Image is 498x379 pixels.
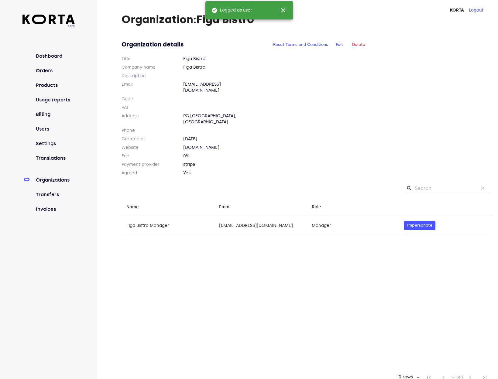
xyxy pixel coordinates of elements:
[122,153,183,159] dt: Fee
[122,13,492,26] h1: Organization: Figa Bistro
[407,222,432,229] span: Impersonate
[122,136,183,142] dt: Created at
[183,56,245,62] dd: Figa Bistro
[35,140,75,147] a: Settings
[211,7,252,13] span: Logged as user
[35,125,75,133] a: Users
[312,203,329,211] span: Role
[469,7,483,13] button: Logout
[183,162,245,168] dd: stripe
[122,64,183,70] dt: Company name
[415,183,474,193] input: Search
[122,170,183,176] dt: Agreed
[122,216,214,235] td: Figa Bistro Manager
[312,203,321,211] div: Role
[35,53,75,60] a: Dashboard
[122,128,183,134] dt: Phone
[122,96,183,102] dt: Code
[122,113,183,125] dt: Address
[122,73,183,79] dt: Description
[183,81,245,94] dd: [EMAIL_ADDRESS][DOMAIN_NAME]
[35,96,75,104] a: Usage reports
[126,203,139,211] div: Name
[307,216,400,235] td: Manager
[273,41,328,48] span: Reset Terms and Conditions
[183,170,245,176] dd: Yes
[276,3,290,18] button: close
[126,203,147,211] span: Name
[35,206,75,213] a: Invoices
[122,56,183,62] dt: Title
[352,41,365,48] span: Delete
[122,40,245,49] h2: Organization details
[35,82,75,89] a: Products
[183,136,245,142] dd: [DATE]
[219,203,231,211] div: Email
[272,40,330,50] button: Reset Terms and Conditions
[280,7,287,14] span: close
[219,203,239,211] span: Email
[35,155,75,162] a: Translations
[214,216,307,235] td: [EMAIL_ADDRESS][DOMAIN_NAME]
[404,221,435,230] button: Impersonate
[35,67,75,74] a: Orders
[122,104,183,111] dt: VAT
[35,191,75,198] a: Transfers
[122,162,183,168] dt: Payment provider
[336,41,343,48] span: Edit
[183,153,245,159] dd: 0%
[122,81,183,94] dt: Email
[183,64,245,70] dd: Figa Bistro
[35,176,75,184] a: Organizations
[183,113,245,125] dd: PC [GEOGRAPHIC_DATA], [GEOGRAPHIC_DATA]
[406,185,412,191] span: Search
[330,40,349,50] button: Edit
[22,15,75,24] img: Korta
[22,15,75,28] a: beta
[349,40,369,50] button: Delete
[183,145,245,151] dd: [DOMAIN_NAME]
[22,24,75,28] span: beta
[122,145,183,151] dt: Website
[35,111,75,118] a: Billing
[450,8,464,13] strong: KORTA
